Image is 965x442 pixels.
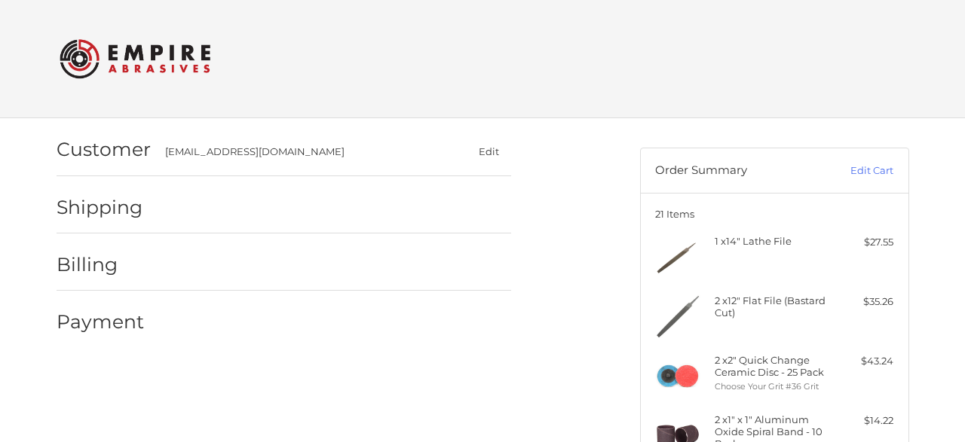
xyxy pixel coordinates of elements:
h4: 1 x 14" Lathe File [715,235,830,247]
div: $27.55 [834,235,893,250]
h3: 21 Items [655,208,893,220]
div: [EMAIL_ADDRESS][DOMAIN_NAME] [165,145,438,160]
h2: Shipping [57,196,145,219]
h3: Order Summary [655,163,817,178]
h2: Payment [57,310,145,334]
img: Empire Abrasives [60,29,210,88]
h2: Billing [57,253,145,276]
li: Choose Your Grit #36 Grit [715,380,830,393]
button: Edit [467,141,511,163]
h2: Customer [57,138,151,161]
h4: 2 x 12" Flat File (Bastard Cut) [715,294,830,319]
h4: 2 x 2" Quick Change Ceramic Disc - 25 Pack [715,354,830,379]
a: Edit Cart [817,163,893,178]
div: $14.22 [834,413,893,428]
div: $35.26 [834,294,893,309]
div: $43.24 [834,354,893,369]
